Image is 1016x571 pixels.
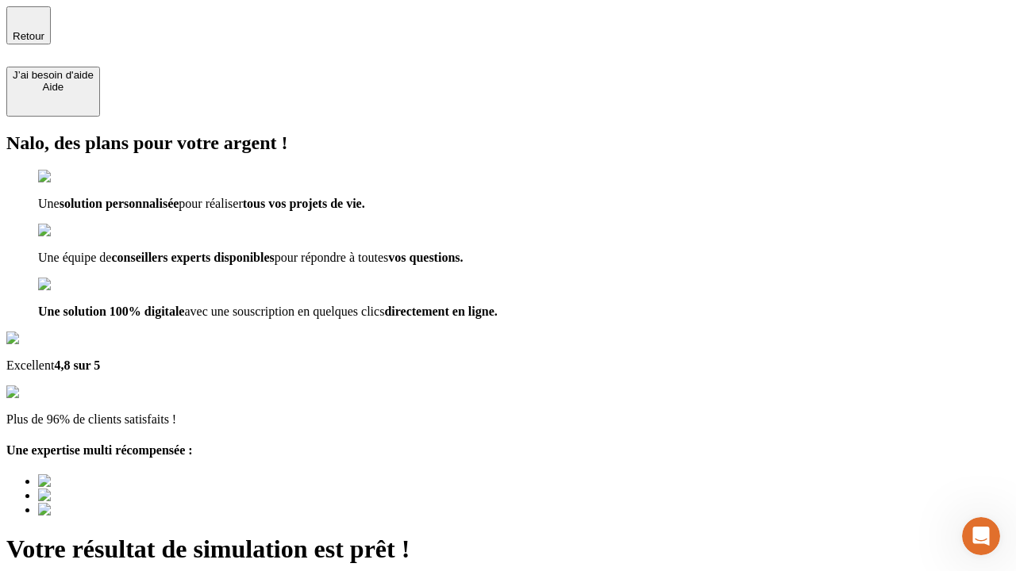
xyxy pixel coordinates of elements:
[384,305,497,318] span: directement en ligne.
[6,358,54,372] span: Excellent
[38,503,185,517] img: Best savings advice award
[6,331,98,346] img: Google Review
[38,251,111,264] span: Une équipe de
[38,197,60,210] span: Une
[6,443,1010,458] h4: Une expertise multi récompensée :
[38,224,106,238] img: checkmark
[38,170,106,184] img: checkmark
[13,30,44,42] span: Retour
[243,197,365,210] span: tous vos projets de vie.
[54,358,100,372] span: 4,8 sur 5
[38,305,184,318] span: Une solution 100% digitale
[6,67,100,117] button: J’ai besoin d'aideAide
[388,251,463,264] span: vos questions.
[6,385,85,400] img: reviews stars
[6,6,51,44] button: Retour
[13,81,94,93] div: Aide
[6,132,1010,154] h2: Nalo, des plans pour votre argent !
[6,535,1010,564] h1: Votre résultat de simulation est prêt !
[60,197,179,210] span: solution personnalisée
[38,489,185,503] img: Best savings advice award
[275,251,389,264] span: pour répondre à toutes
[6,412,1010,427] p: Plus de 96% de clients satisfaits !
[179,197,242,210] span: pour réaliser
[184,305,384,318] span: avec une souscription en quelques clics
[13,69,94,81] div: J’ai besoin d'aide
[962,517,1000,555] iframe: Intercom live chat
[111,251,274,264] span: conseillers experts disponibles
[38,278,106,292] img: checkmark
[38,474,185,489] img: Best savings advice award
